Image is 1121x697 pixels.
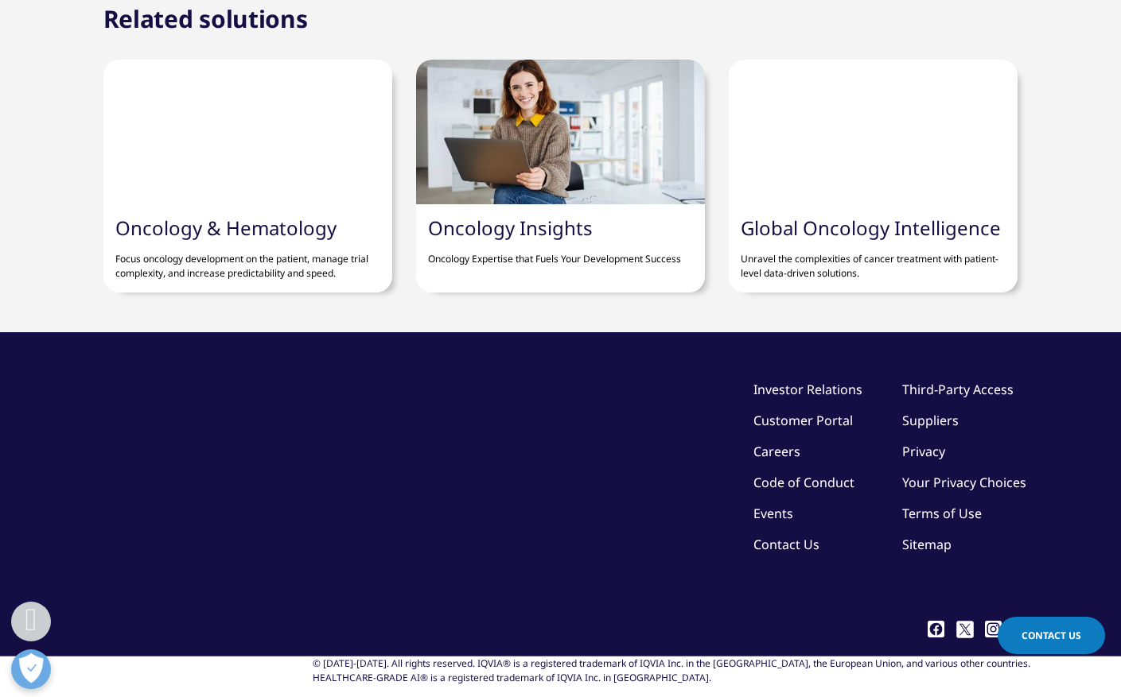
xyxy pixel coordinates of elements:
a: Sitemap [902,536,952,553]
a: Customer Portal [753,412,853,429]
a: Code of Conduct [753,474,854,491]
a: Contact Us [753,536,819,553]
a: Oncology & Hematology [115,215,337,241]
a: Your Privacy Choices [902,474,1030,491]
a: Global Oncology Intelligence [741,215,1001,241]
p: Oncology Expertise that Fuels Your Development Success [428,240,693,266]
h2: Related solutions [103,3,308,35]
a: Terms of Use [902,505,982,522]
a: Careers [753,443,800,460]
a: Investor Relations [753,381,862,398]
div: © [DATE]-[DATE]. All rights reserved. IQVIA® is a registered trademark of IQVIA Inc. in the [GEOG... [313,656,1030,685]
a: Suppliers [902,412,959,429]
a: Events [753,505,793,522]
span: Contact Us [1022,629,1081,642]
a: Third-Party Access [902,381,1014,398]
button: Open Preferences [11,649,51,689]
a: Oncology Insights [428,215,593,241]
p: Unravel the complexities of cancer treatment with patient-level data-driven solutions. [741,240,1006,281]
a: Privacy [902,443,945,460]
p: Focus oncology development on the patient, manage trial complexity, and increase predictability a... [115,240,380,281]
a: Contact Us [998,617,1105,654]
